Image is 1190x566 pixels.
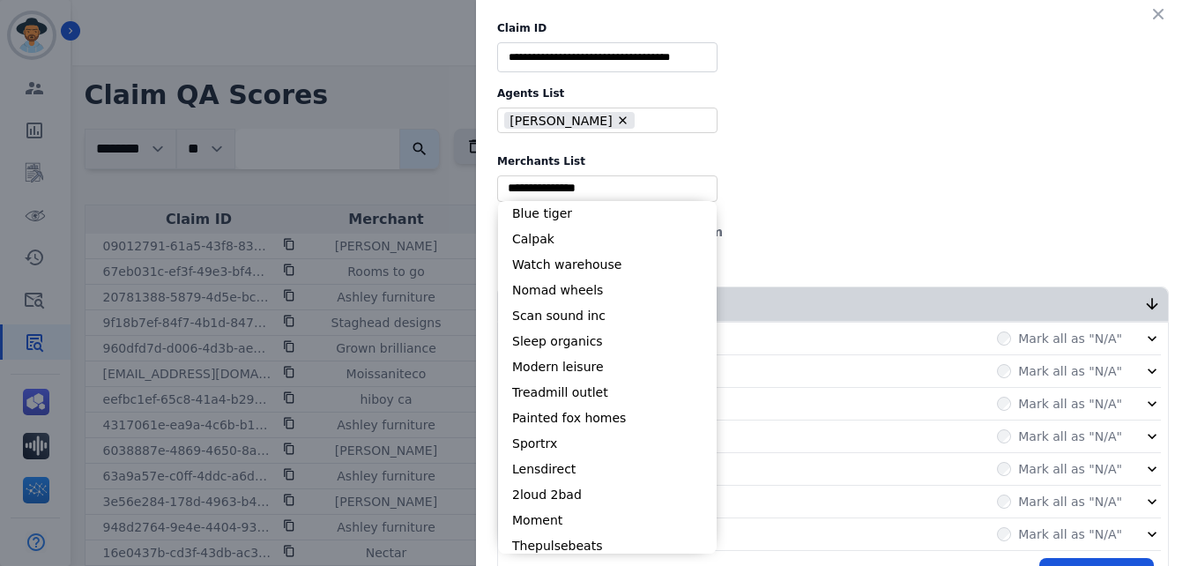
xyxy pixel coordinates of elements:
li: Calpak [498,227,717,252]
label: Mark all as "N/A" [1018,330,1122,347]
ul: selected options [502,179,713,197]
label: Agents List [497,86,1169,101]
li: Thepulsebeats [498,533,717,559]
div: Evaluator: [497,248,1169,265]
li: Scan sound inc [498,303,717,329]
button: Remove Brandon Lettimore [616,114,629,127]
label: Mark all as "N/A" [1018,460,1122,478]
li: Sportrx [498,431,717,457]
li: Modern leisure [498,354,717,380]
li: Sleep organics [498,329,717,354]
li: Watch warehouse [498,252,717,278]
ul: selected options [502,110,706,131]
label: Mark all as "N/A" [1018,493,1122,510]
li: Nomad wheels [498,278,717,303]
li: 2loud 2bad [498,482,717,508]
label: Merchants List [497,154,1169,168]
li: Lensdirect [498,457,717,482]
li: [PERSON_NAME] [504,112,636,129]
li: Painted fox homes [498,406,717,431]
label: Mark all as "N/A" [1018,395,1122,413]
li: Treadmill outlet [498,380,717,406]
label: Mark all as "N/A" [1018,362,1122,380]
label: Claim ID [497,21,1169,35]
li: Moment [498,508,717,533]
label: Mark all as "N/A" [1018,525,1122,543]
label: Mark all as "N/A" [1018,428,1122,445]
div: Evaluation Date: [497,223,1169,241]
li: Blue tiger [498,201,717,227]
